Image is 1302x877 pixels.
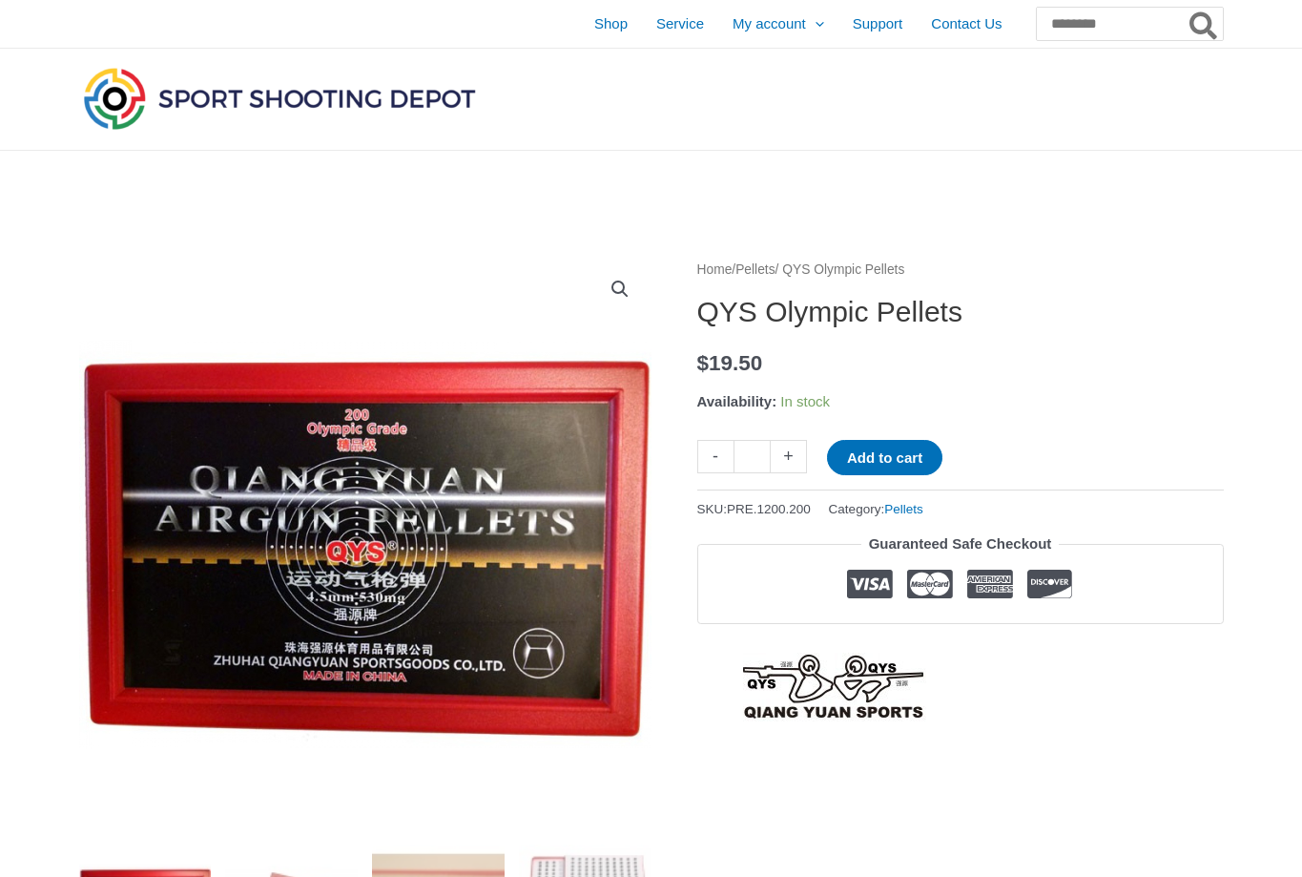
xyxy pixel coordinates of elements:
[727,502,811,516] span: PRE.1200.200
[697,258,1224,282] nav: Breadcrumb
[829,497,923,521] span: Category:
[697,440,734,473] a: -
[79,63,480,134] img: Sport Shooting Depot
[697,262,733,277] a: Home
[697,497,811,521] span: SKU:
[697,295,1224,329] h1: QYS Olympic Pellets
[697,351,763,375] bdi: 19.50
[697,351,710,375] span: $
[697,393,777,409] span: Availability:
[827,440,942,475] button: Add to cart
[861,531,1060,557] legend: Guaranteed Safe Checkout
[884,502,923,516] a: Pellets
[1186,8,1223,40] button: Search
[780,393,830,409] span: In stock
[735,262,775,277] a: Pellets
[603,272,637,306] a: View full-screen image gallery
[697,653,972,721] a: QYS
[771,440,807,473] a: +
[734,440,771,473] input: Product quantity
[79,258,651,830] img: QYS Olympic Pellets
